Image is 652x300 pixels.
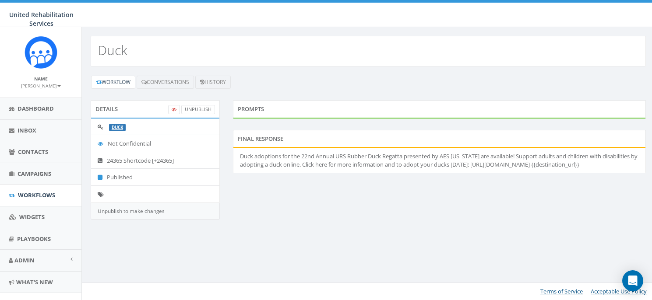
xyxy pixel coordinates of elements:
[17,235,51,243] span: Playbooks
[591,287,647,295] a: Acceptable Use Policy
[137,76,194,89] a: Conversations
[195,76,231,89] a: History
[34,76,48,82] small: Name
[91,152,219,169] li: 24365 Shortcode [+24365]
[21,83,61,89] small: [PERSON_NAME]
[233,130,646,147] div: Final Response
[18,170,51,178] span: Campaigns
[21,81,61,89] a: [PERSON_NAME]
[14,256,35,264] span: Admin
[9,10,74,28] span: United Rehabilitation Services
[16,278,53,286] span: What's New
[18,126,36,134] span: Inbox
[622,270,643,291] div: Open Intercom Messenger
[18,148,48,156] span: Contacts
[91,168,219,186] li: Published
[91,135,219,152] li: Not Confidential
[233,100,646,118] div: Prompts
[233,148,646,173] li: Duck adoptions for the 22nd Annual URS Rubber Duck Regatta presented by AES [US_STATE] are availa...
[18,191,55,199] span: Workflows
[181,105,215,114] a: UnPublish
[25,36,57,69] img: Rally_Corp_Icon_1.png
[112,125,123,130] a: Duck
[91,76,135,89] a: Workflow
[98,43,127,57] h2: Duck
[18,105,54,112] span: Dashboard
[19,213,45,221] span: Widgets
[540,287,583,295] a: Terms of Service
[91,203,220,220] div: Unpublish to make changes
[91,100,220,118] div: Details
